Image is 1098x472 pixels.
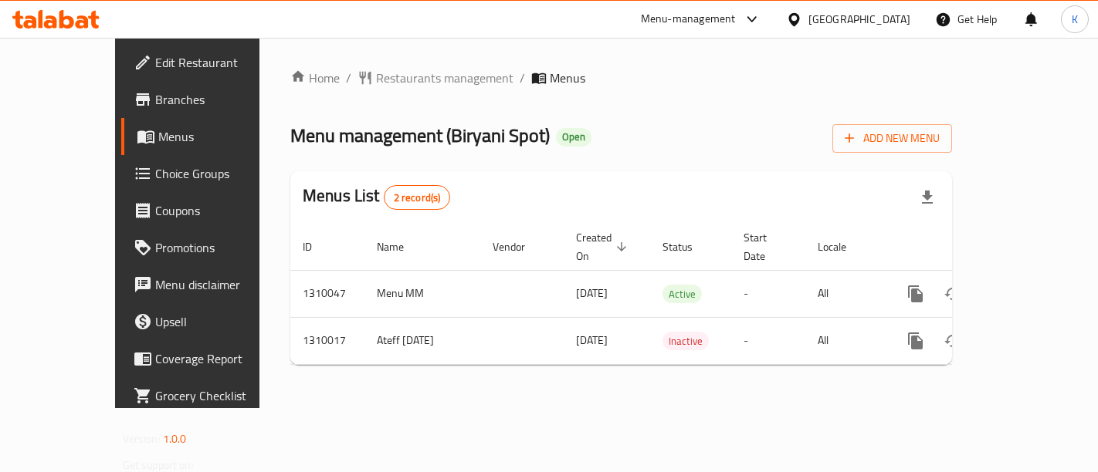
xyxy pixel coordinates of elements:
span: Active [663,285,702,303]
button: Change Status [934,322,971,359]
span: Coverage Report [155,349,286,368]
span: Choice Groups [155,164,286,183]
td: All [805,317,885,364]
td: - [731,270,805,317]
a: Menus [121,118,298,155]
span: Upsell [155,312,286,331]
span: Start Date [744,228,787,265]
span: [DATE] [576,330,608,350]
table: enhanced table [290,224,1058,365]
span: Menus [158,127,286,146]
td: - [731,317,805,364]
span: Promotions [155,238,286,257]
span: Menus [550,69,585,87]
span: Version: [123,429,161,449]
div: [GEOGRAPHIC_DATA] [808,11,910,28]
a: Branches [121,81,298,118]
a: Coupons [121,192,298,229]
li: / [520,69,525,87]
span: Branches [155,90,286,109]
span: 2 record(s) [385,190,450,205]
span: Locale [818,238,866,256]
span: Vendor [493,238,545,256]
td: 1310017 [290,317,364,364]
a: Home [290,69,340,87]
button: more [897,322,934,359]
span: Inactive [663,332,709,350]
a: Edit Restaurant [121,44,298,81]
a: Promotions [121,229,298,266]
span: [DATE] [576,283,608,303]
span: Edit Restaurant [155,53,286,72]
div: Menu-management [641,10,736,29]
span: Created On [576,228,632,265]
nav: breadcrumb [290,69,952,87]
a: Coverage Report [121,340,298,377]
span: Grocery Checklist [155,386,286,405]
td: 1310047 [290,270,364,317]
span: Open [556,130,591,143]
a: Restaurants management [358,69,513,87]
span: Menu disclaimer [155,275,286,294]
span: Status [663,238,713,256]
button: more [897,275,934,312]
span: Add New Menu [845,129,940,148]
a: Menu disclaimer [121,266,298,303]
button: Change Status [934,275,971,312]
th: Actions [885,224,1058,271]
span: 1.0.0 [163,429,187,449]
a: Upsell [121,303,298,340]
h2: Menus List [303,184,450,210]
td: Menu MM [364,270,480,317]
span: K [1072,11,1078,28]
button: Add New Menu [832,124,952,153]
li: / [346,69,351,87]
div: Active [663,285,702,303]
div: Open [556,128,591,147]
a: Choice Groups [121,155,298,192]
div: Export file [909,179,946,216]
td: All [805,270,885,317]
span: ID [303,238,332,256]
div: Inactive [663,332,709,350]
div: Total records count [384,185,451,210]
a: Grocery Checklist [121,377,298,414]
span: Name [377,238,424,256]
td: Ateff [DATE] [364,317,480,364]
span: Menu management ( Biryani Spot ) [290,118,550,153]
span: Coupons [155,201,286,220]
span: Restaurants management [376,69,513,87]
